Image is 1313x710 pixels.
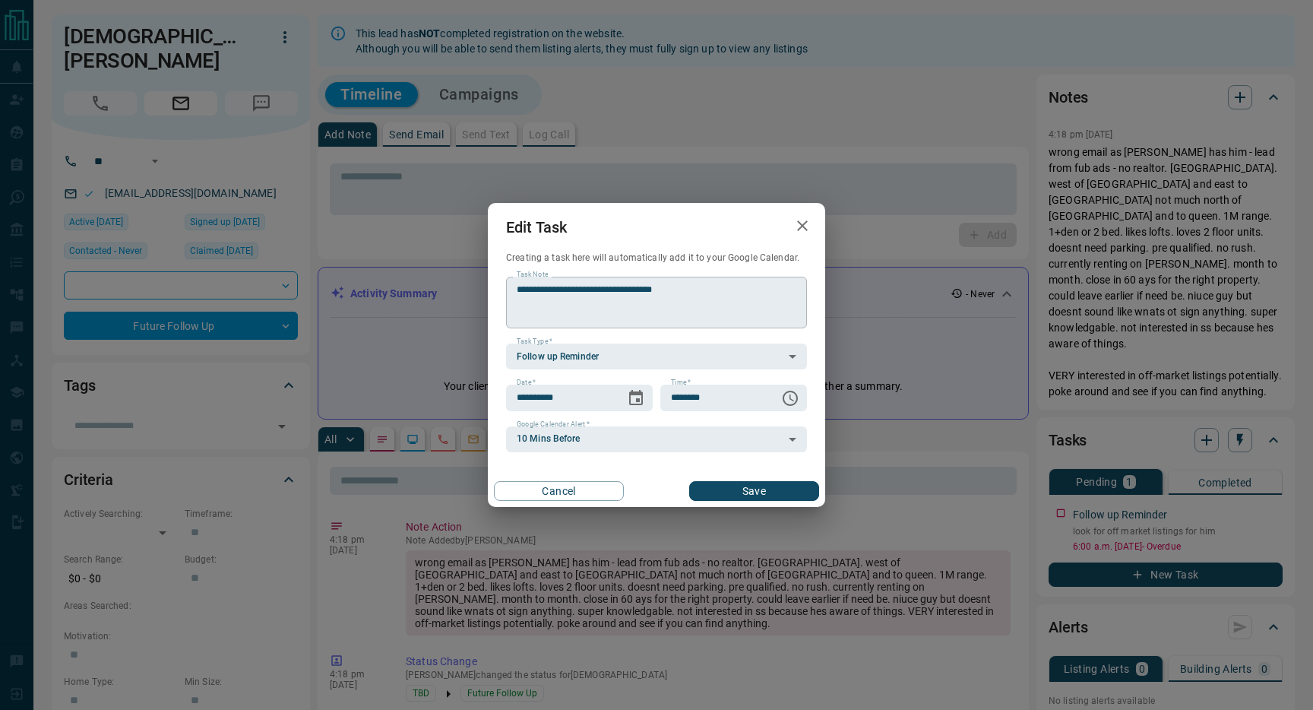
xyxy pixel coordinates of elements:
label: Date [517,378,536,388]
button: Choose date, selected date is Aug 15, 2025 [621,383,651,414]
div: 10 Mins Before [506,426,807,452]
button: Cancel [494,481,624,501]
button: Save [689,481,819,501]
div: Follow up Reminder [506,344,807,369]
h2: Edit Task [488,203,585,252]
label: Time [671,378,691,388]
button: Choose time, selected time is 6:00 AM [775,383,805,414]
label: Google Calendar Alert [517,420,590,429]
label: Task Note [517,270,548,280]
label: Task Type [517,337,552,347]
p: Creating a task here will automatically add it to your Google Calendar. [506,252,807,265]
